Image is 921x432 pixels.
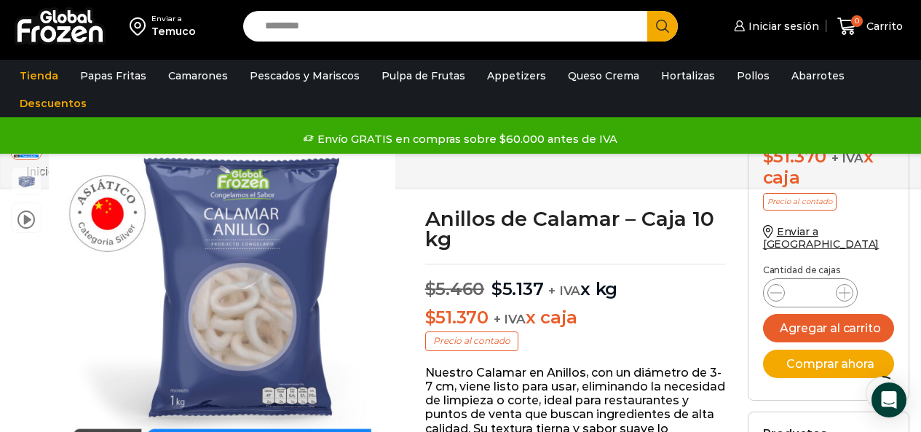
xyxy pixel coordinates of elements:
a: Hortalizas [654,62,722,90]
a: Tienda [12,62,66,90]
button: Comprar ahora [763,350,894,378]
span: + IVA [831,151,863,165]
div: Temuco [151,24,196,39]
a: Descuentos [12,90,94,117]
span: $ [491,278,502,299]
bdi: 51.370 [763,146,826,167]
a: Queso Crema [561,62,647,90]
div: x caja [763,146,894,189]
a: Papas Fritas [73,62,154,90]
bdi: 5.137 [491,278,544,299]
a: Camarones [161,62,235,90]
button: Agregar al carrito [763,314,894,342]
a: Iniciar sesión [730,12,819,41]
p: x kg [425,264,726,300]
div: Open Intercom Messenger [871,382,906,417]
p: Precio al contado [763,193,837,211]
span: Carrito [863,19,903,34]
span: 0 [851,15,863,27]
div: Enviar a [151,14,196,24]
img: address-field-icon.svg [130,14,151,39]
input: Product quantity [797,283,824,303]
a: Abarrotes [784,62,852,90]
span: $ [425,307,436,328]
p: x caja [425,307,726,329]
a: Appetizers [480,62,553,90]
a: Pulpa de Frutas [374,62,473,90]
button: Search button [647,11,678,42]
p: Cantidad de cajas [763,265,894,275]
span: Iniciar sesión [745,19,819,34]
a: Pescados y Mariscos [242,62,367,90]
p: Precio al contado [425,331,518,350]
a: Enviar a [GEOGRAPHIC_DATA] [763,225,880,251]
span: $ [425,278,436,299]
span: + IVA [548,283,580,298]
span: + IVA [494,312,526,326]
bdi: 51.370 [425,307,489,328]
bdi: 5.460 [425,278,485,299]
span: $ [763,146,774,167]
h1: Anillos de Calamar – Caja 10 kg [425,208,726,249]
span: 3 [12,168,41,197]
a: 0 Carrito [834,9,906,44]
a: Pollos [730,62,777,90]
